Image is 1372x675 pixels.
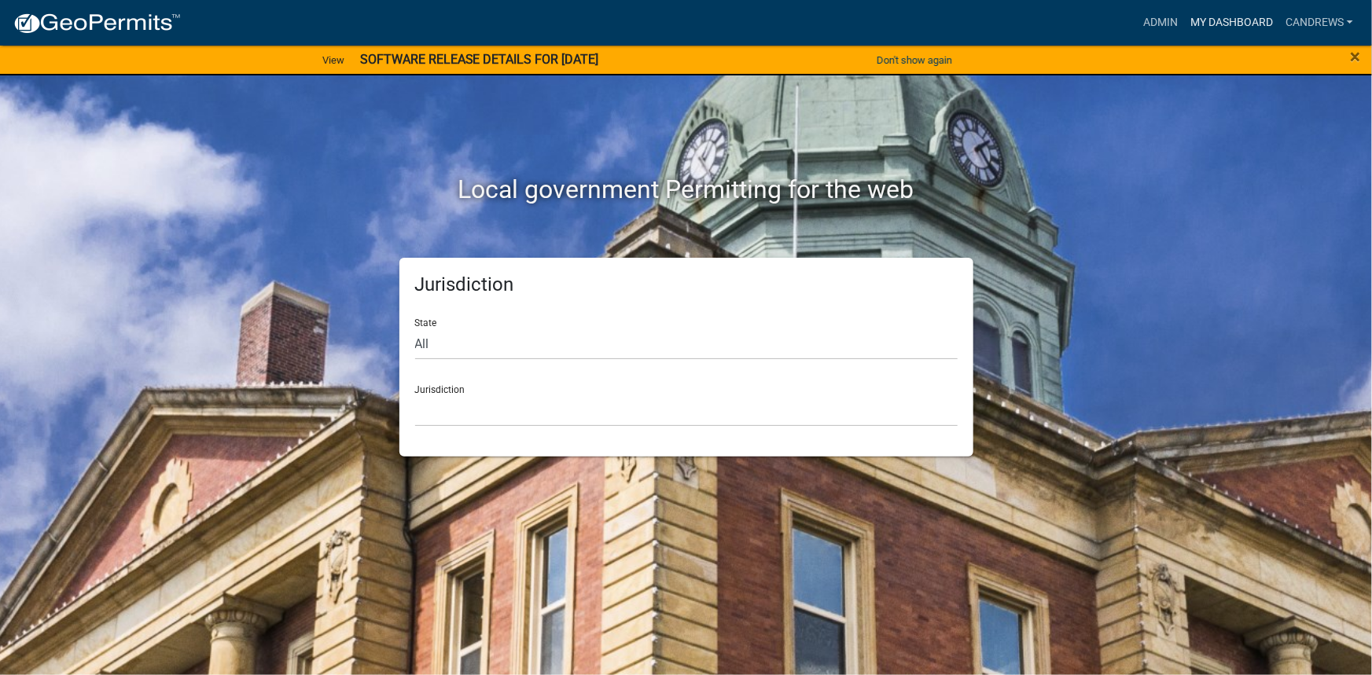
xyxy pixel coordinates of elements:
[1350,46,1360,68] span: ×
[1350,47,1360,66] button: Close
[1137,8,1184,38] a: Admin
[360,52,599,67] strong: SOFTWARE RELEASE DETAILS FOR [DATE]
[1184,8,1279,38] a: My Dashboard
[250,174,1123,204] h2: Local government Permitting for the web
[1279,8,1359,38] a: candrews
[316,47,351,73] a: View
[415,273,958,296] h5: Jurisdiction
[870,47,958,73] button: Don't show again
